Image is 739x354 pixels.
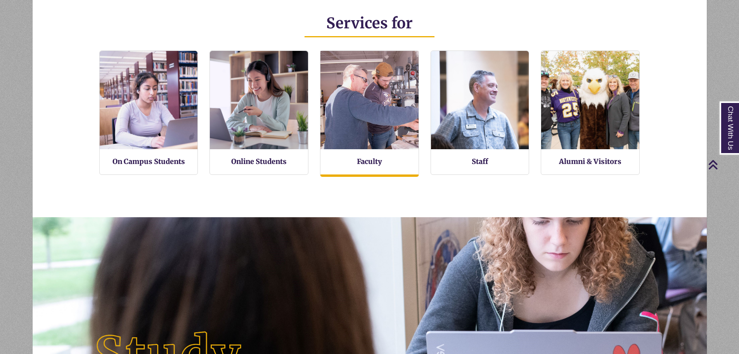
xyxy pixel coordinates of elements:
a: Back to Top [708,159,737,170]
img: Online Students Services [210,51,308,149]
a: On Campus Students [112,157,185,166]
a: Staff [472,157,488,166]
span: Services for [326,14,413,32]
img: Faculty Resources [316,46,424,154]
img: Alumni and Visitors Services [541,51,639,149]
a: Online Students [231,157,287,166]
img: On Campus Students Services [100,51,198,149]
img: Staff Services [431,51,529,149]
a: Faculty [357,157,382,166]
a: Alumni & Visitors [559,157,621,166]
